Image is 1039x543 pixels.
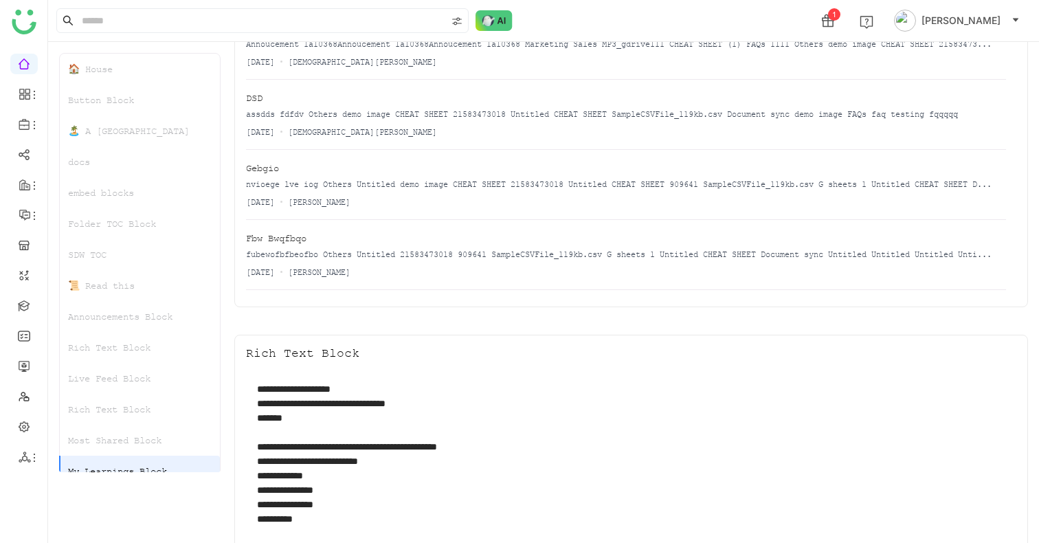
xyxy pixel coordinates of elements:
[288,126,437,138] div: [DEMOGRAPHIC_DATA][PERSON_NAME]
[60,332,220,363] div: Rich Text Block
[828,8,840,21] div: 1
[860,15,873,29] img: help.svg
[246,161,279,175] div: gebgio
[288,266,350,278] div: [PERSON_NAME]
[60,146,220,177] div: docs
[246,346,359,360] div: Rich Text Block
[288,196,350,208] div: [PERSON_NAME]
[246,126,275,138] div: [DATE]
[60,456,220,487] div: My Learnings Block
[60,239,220,270] div: SDW TOC
[894,10,916,32] img: avatar
[60,301,220,332] div: Announcements Block
[246,38,992,50] div: Annoucement 1a10368Annoucement 1a10368Annoucement 1a10368 Marketing Sales MP3_gdrive111 CHEAT SHE...
[451,16,462,27] img: search-type.svg
[60,425,220,456] div: Most Shared Block
[60,177,220,208] div: embed blocks
[60,363,220,394] div: Live Feed Block
[921,13,1001,28] span: [PERSON_NAME]
[60,208,220,239] div: Folder TOC Block
[246,108,958,120] div: assdds fdfdv Others demo image CHEAT SHEET 21583473018 Untitled CHEAT SHEET SampleCSVFile_119kb.c...
[246,248,992,261] div: fubewofbfbeofbo Others Untitled 21583473018 909641 SampleCSVFile_119kb.csv G sheets 1 Untitled CH...
[60,394,220,425] div: Rich Text Block
[246,196,275,208] div: [DATE]
[246,178,992,190] div: nvioege lve iog Others Untitled demo image CHEAT SHEET 21583473018 Untitled CHEAT SHEET 909641 Sa...
[891,10,1023,32] button: [PERSON_NAME]
[12,10,36,34] img: logo
[60,270,220,301] div: 📜 Read this
[246,56,275,68] div: [DATE]
[288,56,437,68] div: [DEMOGRAPHIC_DATA][PERSON_NAME]
[60,85,220,115] div: Button Block
[60,54,220,85] div: 🏠 House
[246,266,275,278] div: [DATE]
[246,91,262,105] div: DSD
[476,10,513,31] img: ask-buddy-normal.svg
[246,231,306,245] div: fbw bwqfbqo
[60,115,220,146] div: 🏝️ A [GEOGRAPHIC_DATA]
